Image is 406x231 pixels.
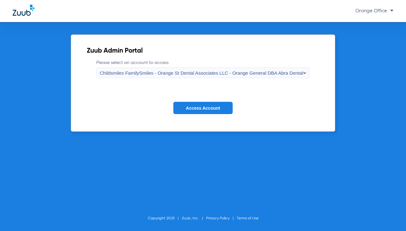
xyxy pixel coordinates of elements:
[186,106,220,111] span: Access Account
[182,215,206,222] li: Zuub, Inc.
[237,217,259,220] a: Terms of Use
[173,102,233,114] button: Access Account
[96,60,310,78] label: Please select an account to access
[100,70,303,76] span: Childsmiles FamilySmiles - Orange St Dental Associates LLC - Orange General DBA Abra Dental
[87,48,319,54] h2: Zuub Admin Portal
[148,215,182,222] li: Copyright 2025
[206,217,230,220] a: Privacy Policy
[13,5,34,16] img: Zuub Logo
[355,9,393,13] span: Orange Office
